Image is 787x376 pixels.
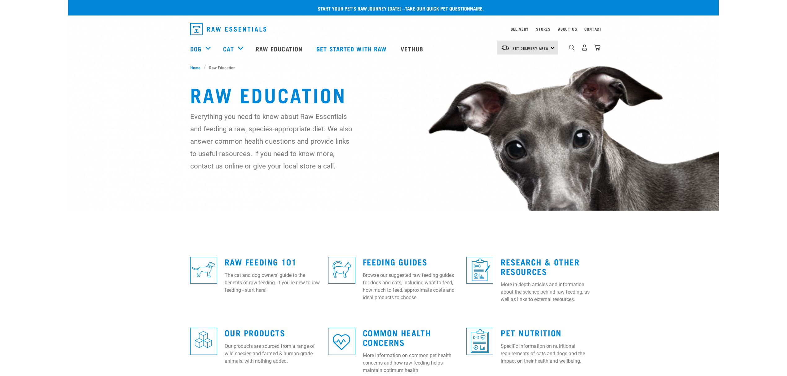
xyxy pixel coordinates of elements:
a: Get started with Raw [310,36,394,61]
p: Specific information on nutritional requirements of cats and dogs and the impact on their health ... [501,343,597,365]
a: Raw Feeding 101 [225,259,297,264]
a: Contact [584,28,602,30]
a: take our quick pet questionnaire. [405,7,484,10]
img: re-icons-cat2-sq-blue.png [328,257,355,284]
a: Home [190,64,204,71]
img: re-icons-healthcheck1-sq-blue.png [466,257,493,284]
p: More in-depth articles and information about the science behind raw feeding, as well as links to ... [501,281,597,303]
img: user.png [581,44,588,51]
a: Our Products [225,330,285,335]
a: Research & Other Resources [501,259,580,273]
img: re-icons-heart-sq-blue.png [328,328,355,355]
p: The cat and dog owners' guide to the benefits of raw feeding. If you're new to raw feeding - star... [225,272,321,294]
a: About Us [558,28,577,30]
img: van-moving.png [501,45,509,50]
p: Everything you need to know about Raw Essentials and feeding a raw, species-appropriate diet. We ... [190,110,353,172]
a: Raw Education [249,36,310,61]
p: Start your pet’s raw journey [DATE] – [73,5,723,12]
p: Our products are sourced from a range of wild species and farmed & human-grade animals, with noth... [225,343,321,365]
img: home-icon-1@2x.png [569,45,575,50]
a: Cat [223,44,234,53]
img: home-icon@2x.png [594,44,600,51]
a: Common Health Concerns [363,330,431,344]
img: re-icons-healthcheck3-sq-blue.png [466,328,493,355]
a: Pet Nutrition [501,330,562,335]
h1: Raw Education [190,83,597,105]
img: re-icons-cubes2-sq-blue.png [190,328,217,355]
a: Dog [190,44,201,53]
a: Delivery [511,28,529,30]
nav: dropdown navigation [68,36,719,61]
a: Stores [536,28,551,30]
nav: breadcrumbs [190,64,597,71]
img: Raw Essentials Logo [190,23,266,35]
span: Home [190,64,200,71]
span: Set Delivery Area [512,47,548,49]
p: Browse our suggested raw feeding guides for dogs and cats, including what to feed, how much to fe... [363,272,459,301]
img: re-icons-dog3-sq-blue.png [190,257,217,284]
a: Feeding Guides [363,259,428,264]
nav: dropdown navigation [185,20,602,38]
p: More information on common pet health concerns and how raw feeding helps maintain optimum health [363,352,459,374]
a: Vethub [394,36,431,61]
